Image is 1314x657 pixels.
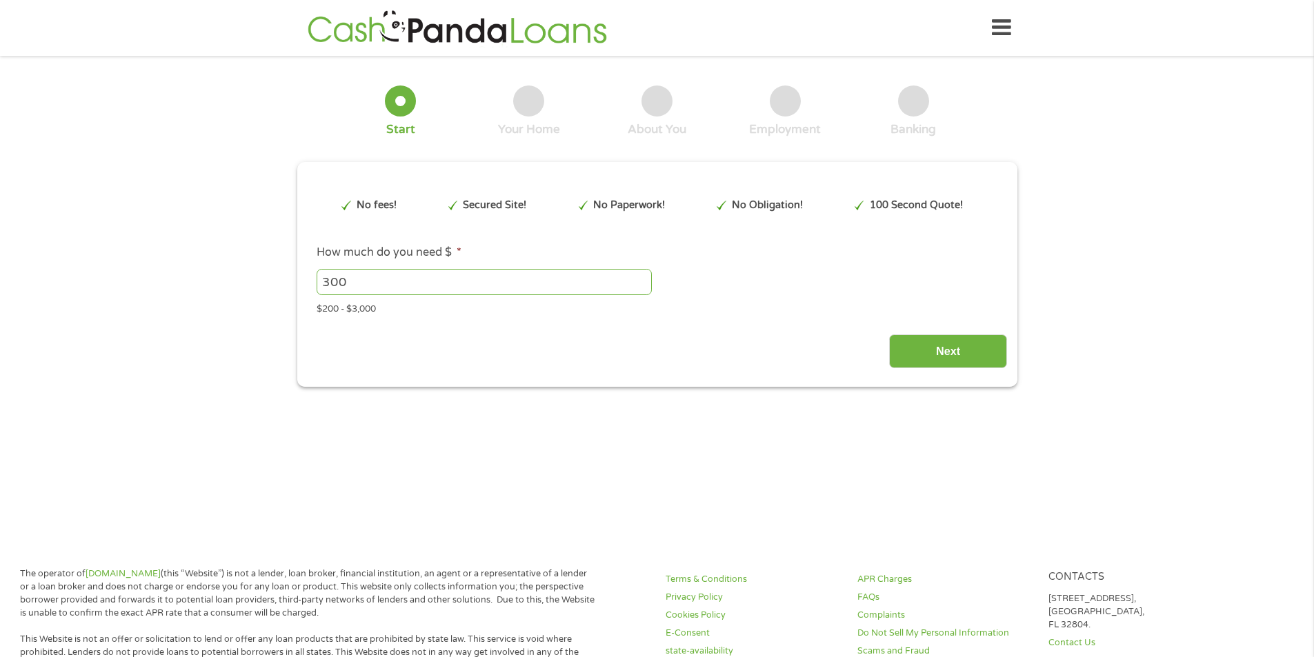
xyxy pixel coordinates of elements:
[666,627,841,640] a: E-Consent
[317,245,461,260] label: How much do you need $
[857,591,1033,604] a: FAQs
[666,591,841,604] a: Privacy Policy
[317,298,997,316] div: $200 - $3,000
[666,573,841,586] a: Terms & Conditions
[857,627,1033,640] a: Do Not Sell My Personal Information
[666,609,841,622] a: Cookies Policy
[593,198,665,213] p: No Paperwork!
[628,122,686,137] div: About You
[463,198,526,213] p: Secured Site!
[357,198,397,213] p: No fees!
[870,198,963,213] p: 100 Second Quote!
[386,122,415,137] div: Start
[857,609,1033,622] a: Complaints
[857,573,1033,586] a: APR Charges
[890,122,936,137] div: Banking
[1048,571,1224,584] h4: Contacts
[86,568,161,579] a: [DOMAIN_NAME]
[303,8,611,48] img: GetLoanNow Logo
[20,567,595,620] p: The operator of (this “Website”) is not a lender, loan broker, financial institution, an agent or...
[1048,592,1224,631] p: [STREET_ADDRESS], [GEOGRAPHIC_DATA], FL 32804.
[889,334,1007,368] input: Next
[732,198,803,213] p: No Obligation!
[1048,636,1224,649] a: Contact Us
[498,122,560,137] div: Your Home
[749,122,821,137] div: Employment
